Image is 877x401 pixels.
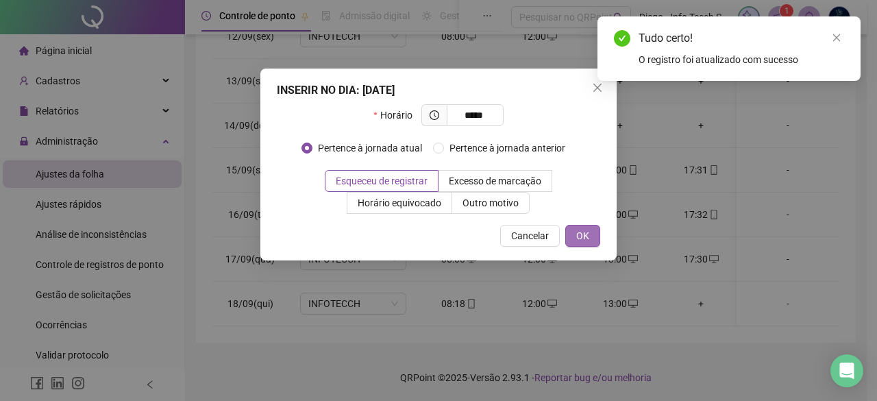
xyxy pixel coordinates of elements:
[565,225,600,247] button: OK
[336,175,428,186] span: Esqueceu de registrar
[449,175,541,186] span: Excesso de marcação
[614,30,630,47] span: check-circle
[832,33,841,42] span: close
[462,197,519,208] span: Outro motivo
[444,141,571,156] span: Pertence à jornada anterior
[830,354,863,387] div: Open Intercom Messenger
[576,228,589,243] span: OK
[312,141,428,156] span: Pertence à jornada atual
[511,228,549,243] span: Cancelar
[829,30,844,45] a: Close
[373,104,421,126] label: Horário
[639,52,844,67] div: O registro foi atualizado com sucesso
[500,225,560,247] button: Cancelar
[430,110,439,120] span: clock-circle
[358,197,441,208] span: Horário equivocado
[639,30,844,47] div: Tudo certo!
[586,77,608,99] button: Close
[277,82,600,99] div: INSERIR NO DIA : [DATE]
[592,82,603,93] span: close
